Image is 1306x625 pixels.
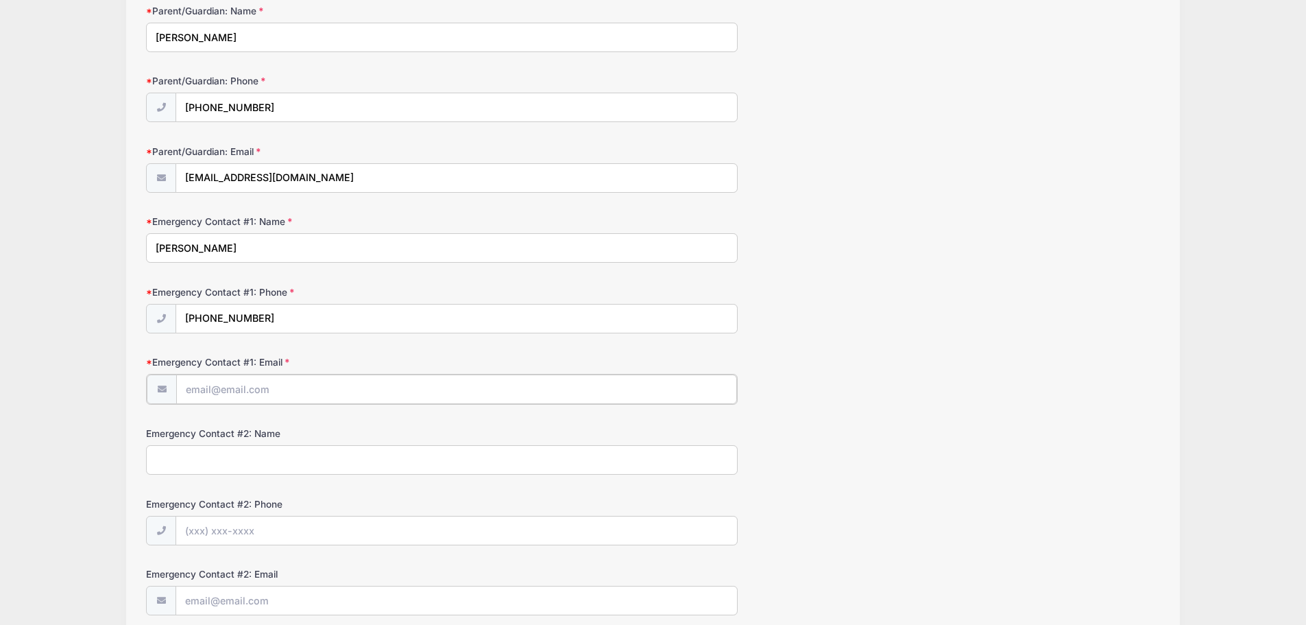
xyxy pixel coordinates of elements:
label: Parent/Guardian: Name [146,4,484,18]
input: email@email.com [176,586,738,615]
label: Parent/Guardian: Email [146,145,484,158]
label: Emergency Contact #2: Phone [146,497,484,511]
label: Emergency Contact #1: Name [146,215,484,228]
input: email@email.com [176,375,737,404]
label: Emergency Contact #2: Email [146,567,484,581]
input: (xxx) xxx-xxxx [176,304,738,333]
input: (xxx) xxx-xxxx [176,93,738,122]
label: Emergency Contact #1: Phone [146,285,484,299]
input: email@email.com [176,163,738,193]
label: Emergency Contact #1: Email [146,355,484,369]
label: Emergency Contact #2: Name [146,427,484,440]
label: Parent/Guardian: Phone [146,74,484,88]
input: (xxx) xxx-xxxx [176,516,738,545]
